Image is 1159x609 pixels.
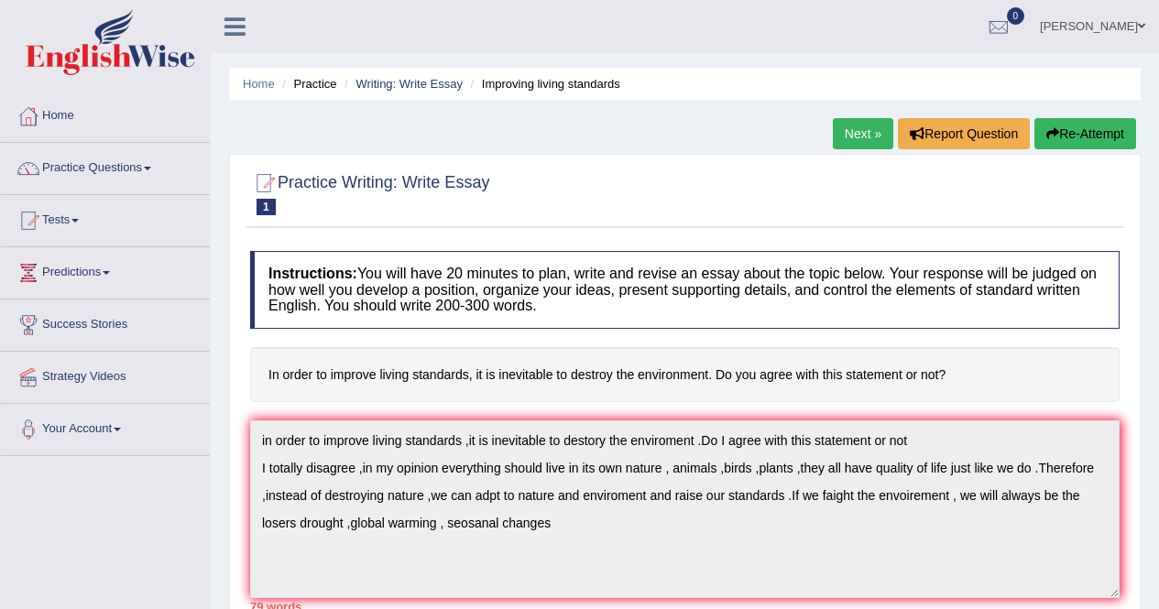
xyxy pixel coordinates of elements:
h4: You will have 20 minutes to plan, write and revise an essay about the topic below. Your response ... [250,251,1120,329]
a: Your Account [1,404,210,450]
a: Home [243,77,275,91]
a: Next » [833,118,893,149]
h2: Practice Writing: Write Essay [250,169,489,215]
a: Tests [1,195,210,241]
span: 0 [1007,7,1025,25]
a: Predictions [1,247,210,293]
button: Re-Attempt [1034,118,1136,149]
a: Strategy Videos [1,352,210,397]
span: 1 [257,199,276,215]
a: Success Stories [1,299,210,345]
h4: In order to improve living standards, it is inevitable to destroy the environment. Do you agree w... [250,347,1120,403]
li: Practice [278,75,336,92]
li: Improving living standards [466,75,620,92]
a: Writing: Write Essay [355,77,463,91]
a: Home [1,91,210,136]
a: Practice Questions [1,143,210,189]
button: Report Question [898,118,1030,149]
b: Instructions: [268,266,357,281]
